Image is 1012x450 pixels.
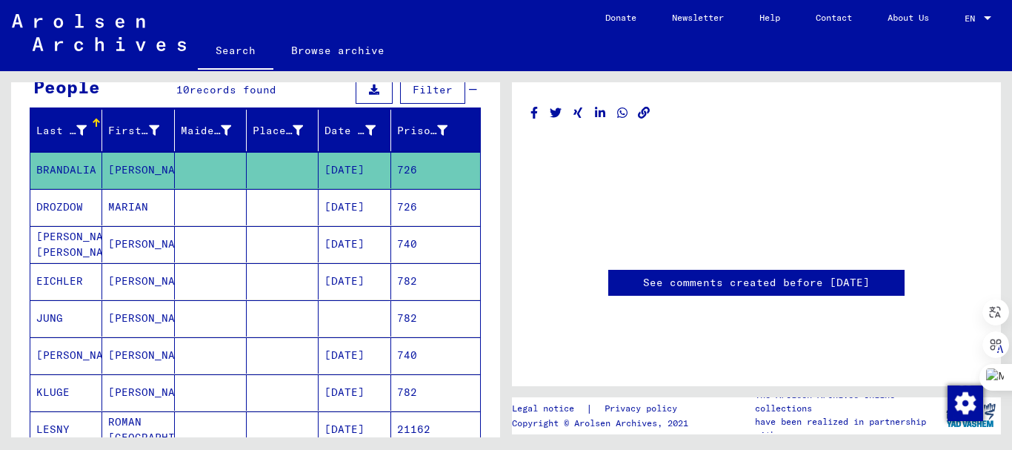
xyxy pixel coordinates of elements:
[181,119,250,142] div: Maiden Name
[413,83,453,96] span: Filter
[198,33,273,71] a: Search
[391,189,480,225] mat-cell: 726
[391,300,480,337] mat-cell: 782
[965,13,981,24] span: EN
[512,417,695,430] p: Copyright © Arolsen Archives, 2021
[391,411,480,448] mat-cell: 21162
[319,226,390,262] mat-cell: [DATE]
[36,123,87,139] div: Last Name
[30,152,102,188] mat-cell: BRANDALIA
[102,337,174,374] mat-cell: [PERSON_NAME]
[247,110,319,151] mat-header-cell: Place of Birth
[108,123,159,139] div: First Name
[943,397,999,434] img: yv_logo.png
[30,374,102,411] mat-cell: KLUGE
[319,411,390,448] mat-cell: [DATE]
[391,263,480,300] mat-cell: 782
[102,226,174,262] mat-cell: [PERSON_NAME]
[512,401,695,417] div: |
[253,123,303,139] div: Place of Birth
[397,119,466,142] div: Prisoner #
[324,123,375,139] div: Date of Birth
[527,104,542,122] button: Share on Facebook
[391,152,480,188] mat-cell: 726
[30,263,102,300] mat-cell: EICHLER
[190,83,276,96] span: records found
[30,189,102,225] mat-cell: DROZDOW
[319,263,390,300] mat-cell: [DATE]
[643,275,870,291] a: See comments created before [DATE]
[593,401,695,417] a: Privacy policy
[102,411,174,448] mat-cell: ROMAN [GEOGRAPHIC_DATA]
[36,119,105,142] div: Last Name
[30,337,102,374] mat-cell: [PERSON_NAME]
[570,104,586,122] button: Share on Xing
[319,374,390,411] mat-cell: [DATE]
[176,83,190,96] span: 10
[319,152,390,188] mat-cell: [DATE]
[253,119,322,142] div: Place of Birth
[615,104,630,122] button: Share on WhatsApp
[102,110,174,151] mat-header-cell: First Name
[12,14,186,51] img: Arolsen_neg.svg
[102,189,174,225] mat-cell: MARIAN
[102,152,174,188] mat-cell: [PERSON_NAME]
[548,104,564,122] button: Share on Twitter
[319,110,390,151] mat-header-cell: Date of Birth
[324,119,393,142] div: Date of Birth
[102,300,174,337] mat-cell: [PERSON_NAME]
[391,374,480,411] mat-cell: 782
[755,388,940,415] p: The Arolsen Archives online collections
[30,110,102,151] mat-header-cell: Last Name
[391,110,480,151] mat-header-cell: Prisoner #
[102,263,174,300] mat-cell: [PERSON_NAME]
[755,415,940,442] p: have been realized in partnership with
[512,401,586,417] a: Legal notice
[400,76,465,104] button: Filter
[593,104,608,122] button: Share on LinkedIn
[30,300,102,337] mat-cell: JUNG
[30,226,102,262] mat-cell: [PERSON_NAME] [PERSON_NAME]
[181,123,231,139] div: Maiden Name
[175,110,247,151] mat-header-cell: Maiden Name
[33,73,100,100] div: People
[273,33,402,68] a: Browse archive
[108,119,177,142] div: First Name
[30,411,102,448] mat-cell: LESNY
[948,386,983,421] img: Change consent
[102,374,174,411] mat-cell: [PERSON_NAME]
[391,337,480,374] mat-cell: 740
[319,189,390,225] mat-cell: [DATE]
[636,104,652,122] button: Copy link
[391,226,480,262] mat-cell: 740
[397,123,447,139] div: Prisoner #
[319,337,390,374] mat-cell: [DATE]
